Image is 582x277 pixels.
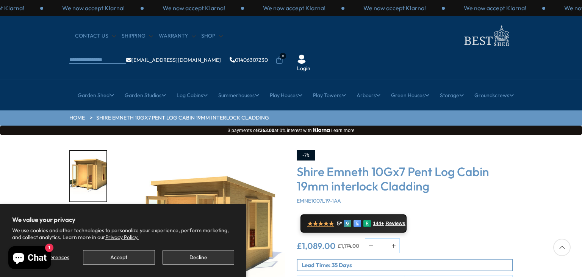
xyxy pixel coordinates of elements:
a: Privacy Policy. [105,234,139,241]
a: Shop [201,32,223,40]
a: Green Houses [391,86,429,105]
a: CONTACT US [75,32,116,40]
p: Lead Time: 35 Days [302,261,512,269]
del: £1,174.00 [338,243,359,249]
div: E [354,220,361,227]
a: Play Houses [270,86,302,105]
span: ★★★★★ [307,220,334,227]
img: logo [460,24,513,48]
div: 1 / 3 [445,4,545,12]
h3: Shire Emneth 10Gx7 Pent Log Cabin 19mm interlock Cladding [297,164,513,194]
a: Groundscrews [474,86,514,105]
img: User Icon [297,55,306,64]
span: EMNE1007L19-1AA [297,197,341,204]
a: Summerhouses [218,86,259,105]
div: 3 / 3 [43,4,144,12]
ins: £1,089.00 [297,242,336,250]
a: Play Towers [313,86,346,105]
p: We now accept Klarna! [464,4,526,12]
div: -7% [297,150,315,161]
img: Emneth_2990g209010gx719mm-030life_e9f9deeb-37bb-4c40-ab52-b54535801b1a_200x200.jpg [70,151,106,201]
inbox-online-store-chat: Shopify online store chat [6,246,53,271]
p: We now accept Klarna! [263,4,325,12]
a: HOME [69,114,85,122]
p: We now accept Klarna! [163,4,225,12]
a: 01406307230 [230,57,268,63]
a: Arbours [357,86,380,105]
a: Log Cabins [177,86,208,105]
a: Warranty [159,32,196,40]
a: ★★★★★ 5* G E R 144+ Reviews [300,214,407,233]
button: Accept [83,250,155,265]
a: Storage [440,86,464,105]
div: 1 / 3 [144,4,244,12]
div: G [344,220,351,227]
p: We use cookies and other technologies to personalize your experience, perform marketing, and coll... [12,227,234,241]
span: Reviews [386,220,405,227]
a: Shipping [122,32,153,40]
a: Login [297,65,310,72]
div: 3 / 3 [344,4,445,12]
a: [EMAIL_ADDRESS][DOMAIN_NAME] [126,57,221,63]
a: 0 [275,57,283,64]
p: We now accept Klarna! [363,4,426,12]
a: Garden Shed [78,86,114,105]
span: 144+ [373,220,384,227]
div: 1 / 12 [69,150,107,202]
p: We now accept Klarna! [62,4,125,12]
div: R [363,220,371,227]
a: Garden Studios [125,86,166,105]
div: 2 / 3 [244,4,344,12]
span: 0 [280,53,286,59]
button: Decline [163,250,234,265]
a: Shire Emneth 10Gx7 Pent Log Cabin 19mm interlock Cladding [96,114,269,122]
h2: We value your privacy [12,216,234,223]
